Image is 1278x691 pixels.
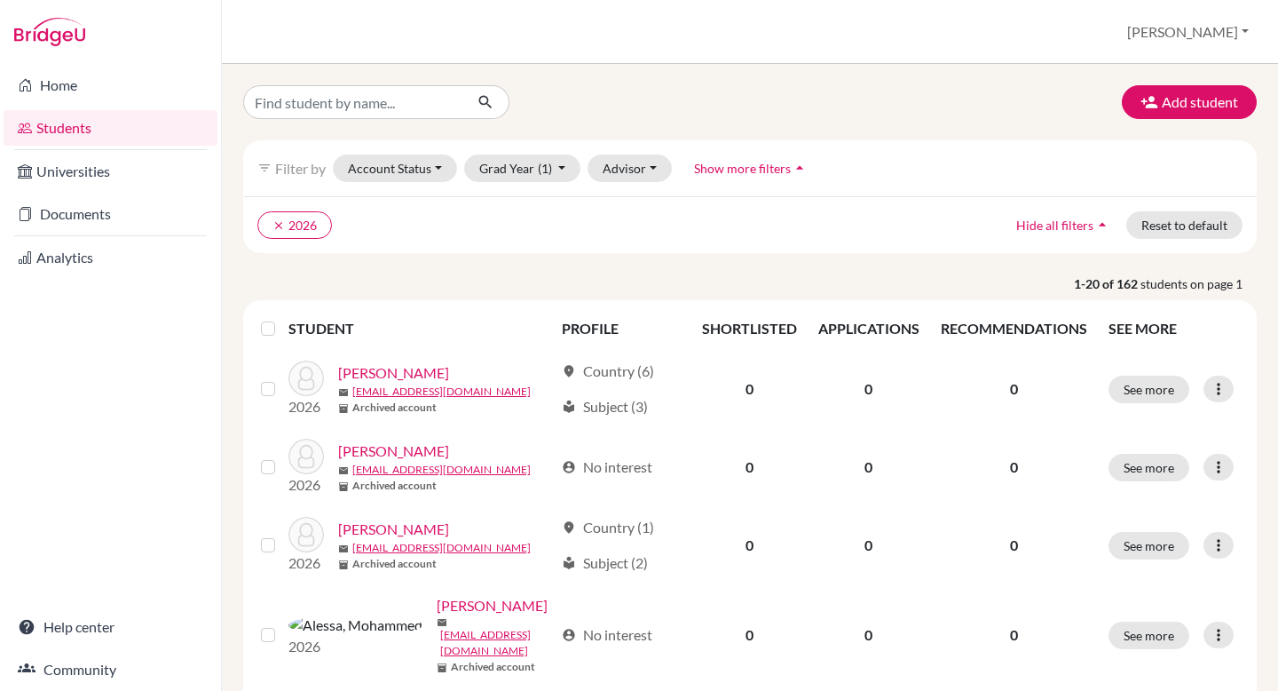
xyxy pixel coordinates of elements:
[4,196,217,232] a: Documents
[437,663,447,673] span: inventory_2
[562,556,576,570] span: local_library
[352,400,437,416] b: Archived account
[338,544,349,554] span: mail
[808,350,930,428] td: 0
[1093,216,1111,234] i: arrow_drop_up
[352,384,531,400] a: [EMAIL_ADDRESS][DOMAIN_NAME]
[562,400,576,414] span: local_library
[1140,274,1257,293] span: students on page 1
[4,609,217,645] a: Help center
[338,441,449,462] a: [PERSON_NAME]
[451,659,535,675] b: Archived account
[338,465,349,476] span: mail
[941,535,1087,556] p: 0
[941,457,1087,478] p: 0
[562,628,576,642] span: account_circle
[437,617,447,628] span: mail
[562,517,654,538] div: Country (1)
[562,361,654,382] div: Country (6)
[941,378,1087,400] p: 0
[791,159,809,177] i: arrow_drop_up
[440,627,554,659] a: [EMAIL_ADDRESS][DOMAIN_NAME]
[808,307,930,350] th: APPLICATIONS
[288,552,324,574] p: 2026
[691,584,808,686] td: 0
[808,428,930,506] td: 0
[1001,211,1126,239] button: Hide all filtersarrow_drop_up
[808,506,930,584] td: 0
[562,552,648,574] div: Subject (2)
[338,481,349,492] span: inventory_2
[437,595,548,616] a: [PERSON_NAME]
[930,307,1098,350] th: RECOMMENDATIONS
[1126,211,1242,239] button: Reset to default
[338,403,349,414] span: inventory_2
[562,460,576,474] span: account_circle
[679,155,824,182] button: Show more filtersarrow_drop_up
[691,506,808,584] td: 0
[1108,376,1189,403] button: See more
[272,219,285,232] i: clear
[1016,218,1093,233] span: Hide all filters
[562,520,576,535] span: location_on
[338,362,449,384] a: [PERSON_NAME]
[333,155,457,182] button: Account Status
[288,396,324,417] p: 2026
[562,364,576,378] span: location_on
[352,462,531,478] a: [EMAIL_ADDRESS][DOMAIN_NAME]
[288,474,324,496] p: 2026
[588,155,672,182] button: Advisor
[694,161,791,176] span: Show more filters
[352,540,531,556] a: [EMAIL_ADDRESS][DOMAIN_NAME]
[257,161,272,175] i: filter_list
[1108,622,1189,649] button: See more
[1074,274,1140,293] strong: 1-20 of 162
[338,560,349,570] span: inventory_2
[4,110,217,146] a: Students
[288,307,551,350] th: STUDENT
[551,307,690,350] th: PROFILE
[1122,85,1257,119] button: Add student
[691,307,808,350] th: SHORTLISTED
[4,154,217,189] a: Universities
[562,457,652,478] div: No interest
[941,624,1087,646] p: 0
[1108,532,1189,560] button: See more
[1119,15,1257,49] button: [PERSON_NAME]
[288,517,324,552] img: Alessa, Abdullah
[1098,307,1250,350] th: SEE MORE
[257,211,332,239] button: clear2026
[562,396,648,417] div: Subject (3)
[1108,454,1189,481] button: See more
[288,361,324,396] img: Acosta, Dominic
[338,519,449,540] a: [PERSON_NAME]
[464,155,581,182] button: Grad Year(1)
[538,161,552,176] span: (1)
[691,350,808,428] td: 0
[338,387,349,398] span: mail
[14,18,85,46] img: Bridge-U
[275,160,326,177] span: Filter by
[352,556,437,572] b: Archived account
[4,652,217,687] a: Community
[4,240,217,275] a: Analytics
[562,624,652,646] div: No interest
[288,615,422,636] img: Alessa, Mohammed
[243,85,463,119] input: Find student by name...
[352,478,437,494] b: Archived account
[808,584,930,686] td: 0
[691,428,808,506] td: 0
[288,439,324,474] img: Albader, Joud
[288,636,422,657] p: 2026
[4,68,217,103] a: Home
